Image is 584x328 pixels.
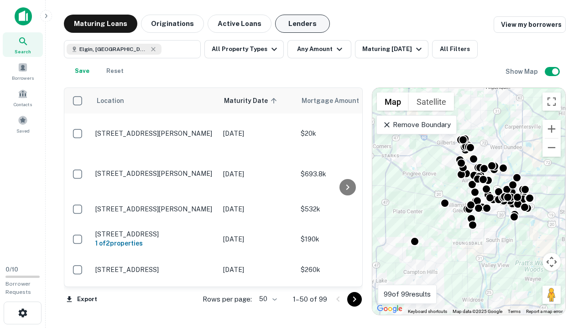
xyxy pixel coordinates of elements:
a: Terms (opens in new tab) [508,309,521,314]
span: Borrower Requests [5,281,31,295]
p: 99 of 99 results [384,289,431,300]
p: $260k [301,265,392,275]
p: $190k [301,234,392,244]
iframe: Chat Widget [538,255,584,299]
th: Maturity Date [219,88,296,113]
button: Originations [141,15,204,33]
a: Contacts [3,85,43,110]
button: Keyboard shortcuts [408,308,447,315]
span: Search [15,48,31,55]
div: Maturing [DATE] [362,44,424,55]
button: Any Amount [287,40,351,58]
span: Mortgage Amount [302,95,371,106]
button: Active Loans [208,15,271,33]
button: Reset [100,62,130,80]
button: All Filters [432,40,478,58]
p: Rows per page: [203,294,252,305]
a: Search [3,32,43,57]
span: Saved [16,127,30,134]
h6: 1 of 2 properties [95,238,214,248]
a: Report a map error [526,309,563,314]
p: $20k [301,128,392,138]
span: Maturity Date [224,95,280,106]
button: Maturing [DATE] [355,40,428,58]
p: 1–50 of 99 [293,294,327,305]
span: Contacts [14,101,32,108]
p: [DATE] [223,169,292,179]
img: capitalize-icon.png [15,7,32,26]
button: Go to next page [347,292,362,307]
th: Mortgage Amount [296,88,396,113]
img: Google [375,303,405,315]
div: 0 0 [372,88,565,315]
button: Lenders [275,15,330,33]
div: 50 [255,292,278,306]
p: [DATE] [223,265,292,275]
h6: Show Map [506,67,539,77]
button: Show street map [377,92,409,111]
button: Toggle fullscreen view [542,92,561,111]
span: Location [96,95,124,106]
button: Zoom out [542,138,561,157]
button: Map camera controls [542,253,561,271]
p: [STREET_ADDRESS] [95,266,214,274]
p: [DATE] [223,128,292,138]
span: Elgin, [GEOGRAPHIC_DATA], [GEOGRAPHIC_DATA] [79,45,148,53]
p: $532k [301,204,392,214]
button: Save your search to get updates of matches that match your search criteria. [68,62,97,80]
p: $693.8k [301,169,392,179]
p: [STREET_ADDRESS] [95,230,214,238]
a: Borrowers [3,59,43,83]
p: [DATE] [223,204,292,214]
span: Map data ©2025 Google [453,309,502,314]
button: Zoom in [542,120,561,138]
button: Export [64,292,99,306]
button: Maturing Loans [64,15,137,33]
p: [STREET_ADDRESS][PERSON_NAME] [95,129,214,138]
p: Remove Boundary [382,119,450,130]
a: Open this area in Google Maps (opens a new window) [375,303,405,315]
span: Borrowers [12,74,34,82]
a: Saved [3,112,43,136]
p: [STREET_ADDRESS][PERSON_NAME] [95,169,214,178]
span: 0 / 10 [5,266,18,273]
p: [STREET_ADDRESS][PERSON_NAME] [95,205,214,213]
button: Show satellite imagery [409,92,454,111]
a: View my borrowers [494,16,566,33]
button: All Property Types [204,40,284,58]
th: Location [91,88,219,113]
p: [DATE] [223,234,292,244]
